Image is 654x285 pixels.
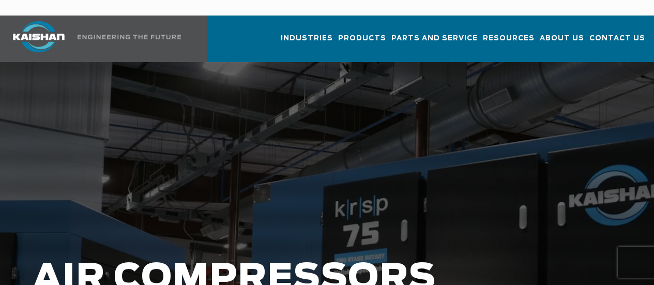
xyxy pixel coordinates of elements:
a: Parts and Service [391,25,478,60]
span: About Us [540,33,584,44]
a: About Us [540,25,584,60]
span: Resources [483,33,535,44]
span: Industries [281,33,333,44]
a: Industries [281,25,333,60]
a: Products [338,25,386,60]
span: Parts and Service [391,33,478,44]
img: Engineering the future [78,35,181,39]
span: Contact Us [589,33,645,44]
a: Contact Us [589,25,645,60]
span: Products [338,33,386,44]
a: Resources [483,25,535,60]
